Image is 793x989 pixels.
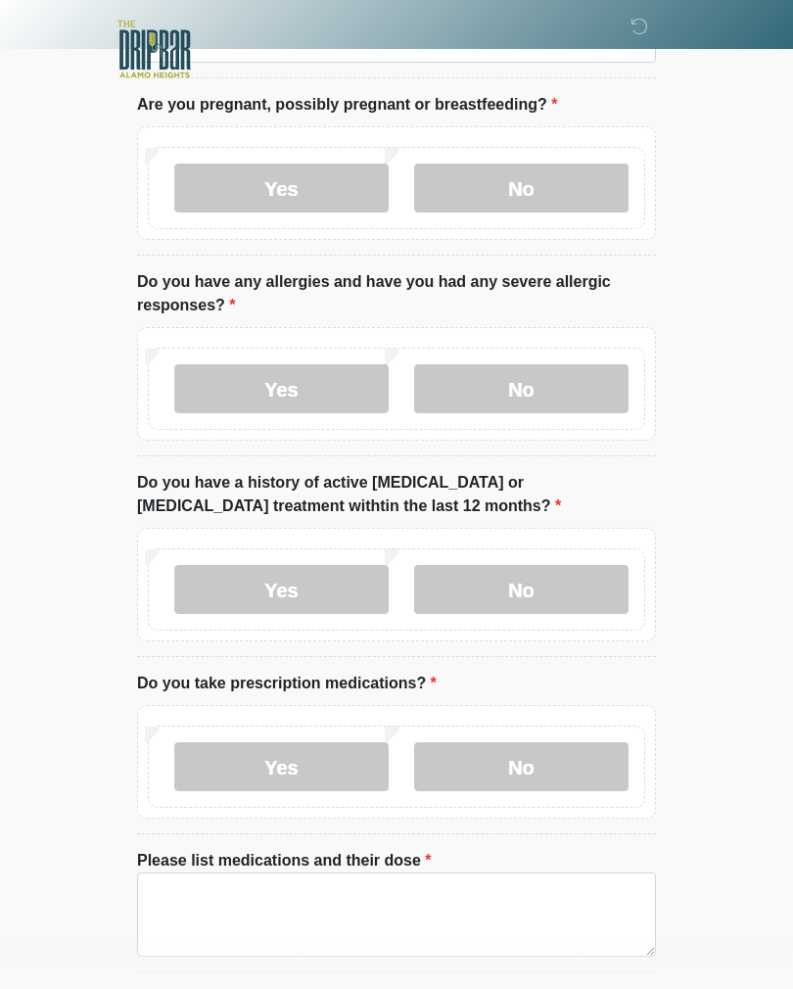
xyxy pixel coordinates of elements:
[174,364,389,413] label: Yes
[137,672,437,695] label: Do you take prescription medications?
[174,164,389,212] label: Yes
[414,164,629,212] label: No
[137,270,656,317] label: Do you have any allergies and have you had any severe allergic responses?
[174,742,389,791] label: Yes
[117,15,191,84] img: The DRIPBaR - Alamo Heights Logo
[137,93,557,117] label: Are you pregnant, possibly pregnant or breastfeeding?
[174,565,389,614] label: Yes
[414,565,629,614] label: No
[414,742,629,791] label: No
[137,471,656,518] label: Do you have a history of active [MEDICAL_DATA] or [MEDICAL_DATA] treatment withtin the last 12 mo...
[137,849,432,872] label: Please list medications and their dose
[414,364,629,413] label: No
